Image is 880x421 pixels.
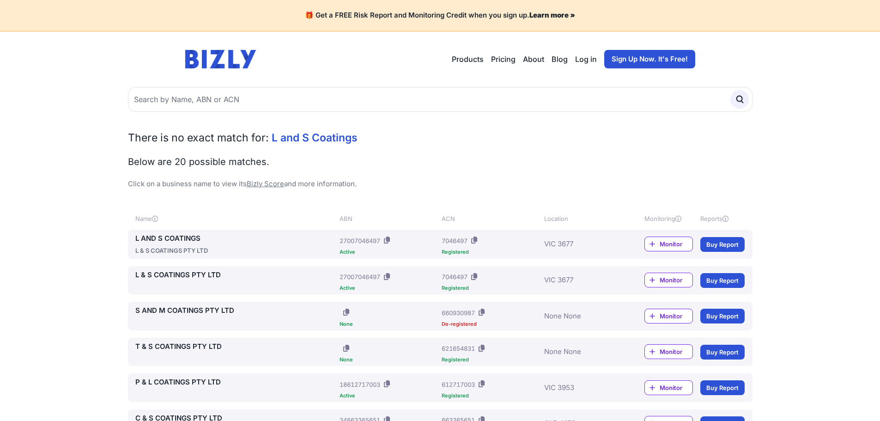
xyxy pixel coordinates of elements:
div: Name [135,214,336,223]
div: 27007046497 [340,272,380,281]
span: There is no exact match for: [128,131,269,144]
a: L AND S COATINGS [135,233,336,244]
div: None None [544,305,617,327]
div: Registered [442,393,540,398]
div: Registered [442,250,540,255]
span: Monitor [660,347,692,356]
div: None [340,357,438,362]
a: Monitor [644,344,693,359]
a: L & S COATINGS PTY LTD [135,270,336,281]
button: Products [452,54,484,65]
div: Active [340,286,438,291]
div: Location [544,214,617,223]
span: Monitor [660,239,692,249]
div: VIC 3677 [544,270,617,291]
a: Monitor [644,309,693,323]
a: Pricing [491,54,516,65]
a: Buy Report [700,380,745,395]
div: 7046497 [442,236,467,245]
div: Monitoring [644,214,693,223]
div: 612717003 [442,380,475,389]
div: VIC 3677 [544,233,617,255]
a: Log in [575,54,597,65]
a: Monitor [644,237,693,251]
div: 660930987 [442,308,475,317]
div: None None [544,342,617,363]
div: ABN [340,214,438,223]
a: Bizly Score [247,179,284,188]
a: Monitor [644,273,693,287]
div: None [340,322,438,327]
a: Blog [552,54,568,65]
div: Reports [700,214,745,223]
a: Buy Report [700,237,745,252]
div: De-registered [442,322,540,327]
div: Registered [442,357,540,362]
div: 18612717003 [340,380,380,389]
h4: 🎁 Get a FREE Risk Report and Monitoring Credit when you sign up. [11,11,869,20]
div: Registered [442,286,540,291]
a: Buy Report [700,345,745,360]
div: L & S COATINGS PTY LTD [135,246,336,255]
p: Click on a business name to view its and more information. [128,179,753,189]
a: About [523,54,544,65]
a: Monitor [644,380,693,395]
div: 27007046497 [340,236,380,245]
a: Learn more » [529,11,575,19]
div: 7046497 [442,272,467,281]
span: L and S Coatings [272,131,358,144]
div: Active [340,250,438,255]
a: Buy Report [700,273,745,288]
a: Buy Report [700,309,745,323]
a: T & S COATINGS PTY LTD [135,342,336,352]
a: S AND M COATINGS PTY LTD [135,305,336,316]
span: Monitor [660,383,692,392]
span: Below are 20 possible matches. [128,156,269,167]
div: VIC 3953 [544,377,617,398]
div: ACN [442,214,540,223]
input: Search by Name, ABN or ACN [128,87,753,112]
div: 621654831 [442,344,475,353]
a: P & L COATINGS PTY LTD [135,377,336,388]
a: Sign Up Now. It's Free! [604,50,695,68]
div: Active [340,393,438,398]
span: Monitor [660,275,692,285]
span: Monitor [660,311,692,321]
